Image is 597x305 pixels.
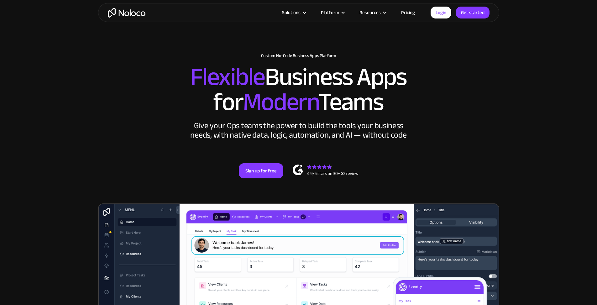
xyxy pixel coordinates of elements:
[431,7,451,18] a: Login
[243,79,318,125] span: Modern
[274,8,313,17] div: Solutions
[359,8,381,17] div: Resources
[321,8,339,17] div: Platform
[393,8,423,17] a: Pricing
[104,65,493,115] h2: Business Apps for Teams
[456,7,490,18] a: Get started
[239,163,283,178] a: Sign up for free
[313,8,352,17] div: Platform
[352,8,393,17] div: Resources
[190,54,265,100] span: Flexible
[282,8,301,17] div: Solutions
[104,53,493,58] h1: Custom No-Code Business Apps Platform
[189,121,408,140] div: Give your Ops teams the power to build the tools your business needs, with native data, logic, au...
[108,8,145,18] a: home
